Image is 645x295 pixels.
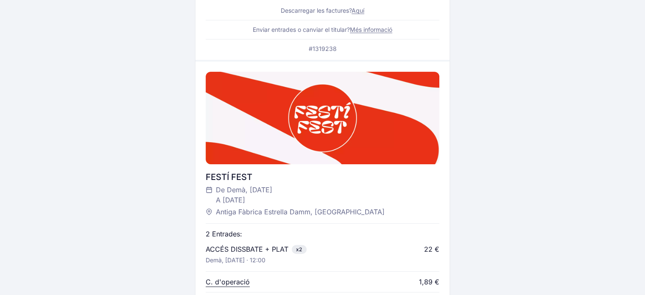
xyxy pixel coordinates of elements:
p: Demà, [DATE] · 12:00 [206,256,265,264]
p: C. d'operació [206,277,250,287]
p: Enviar entrades o canviar el titular? [253,25,392,34]
div: 22 € [424,244,439,254]
a: Aquí [352,7,364,14]
p: Descarregar les factures? [281,6,364,15]
span: x2 [292,245,307,254]
p: ACCÉS DISSBATE + PLAT [206,244,288,254]
a: Més informació [350,26,392,33]
span: Antiga Fàbrica Estrella Damm, [GEOGRAPHIC_DATA] [216,207,385,217]
p: #1319238 [309,45,337,53]
p: 2 Entrades: [206,229,242,239]
div: FESTÍ FEST [206,171,439,183]
span: De Demà, [DATE] A [DATE] [216,185,272,205]
div: 1,89 € [419,277,439,287]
